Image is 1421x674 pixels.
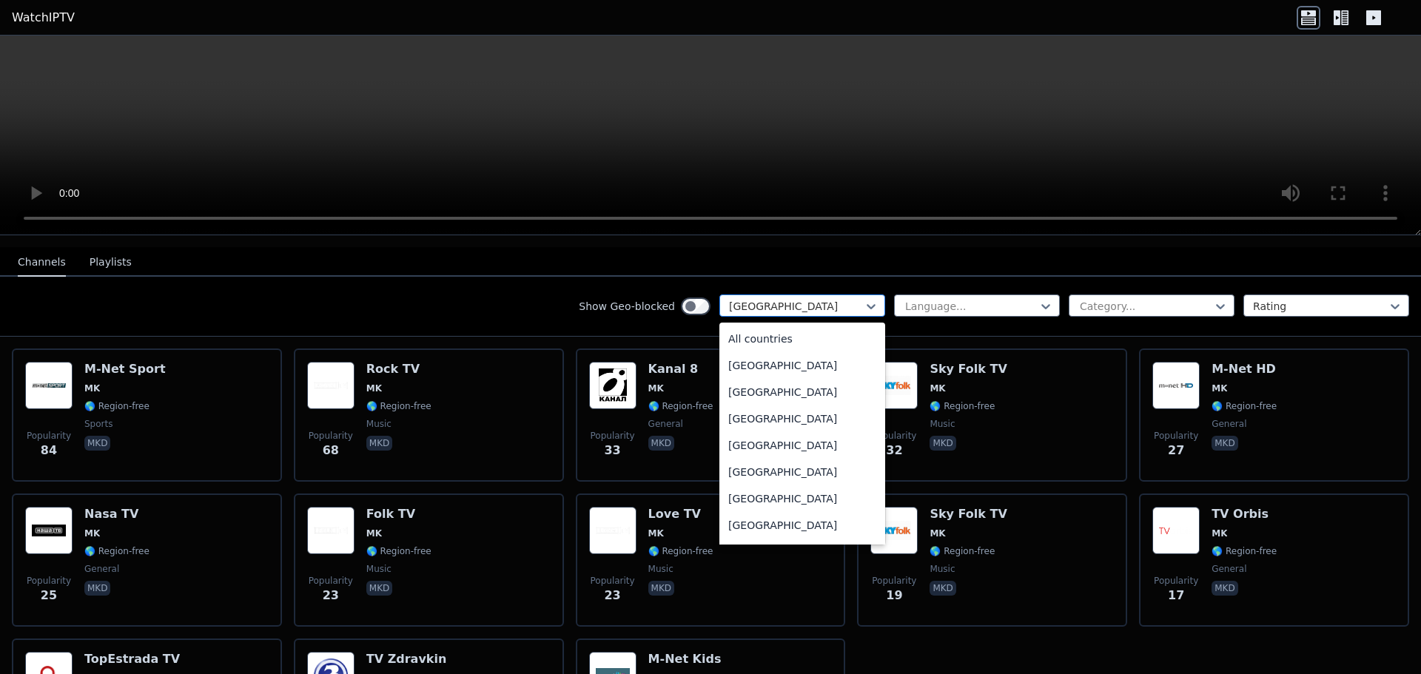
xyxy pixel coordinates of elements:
[1212,528,1227,539] span: MK
[1168,587,1184,604] span: 17
[872,430,916,442] span: Popularity
[930,362,1007,377] h6: Sky Folk TV
[589,507,636,554] img: Love TV
[719,432,885,459] div: [GEOGRAPHIC_DATA]
[12,9,75,27] a: WatchIPTV
[84,400,150,412] span: 🌎 Region-free
[27,430,71,442] span: Popularity
[366,563,392,575] span: music
[1212,545,1277,557] span: 🌎 Region-free
[872,575,916,587] span: Popularity
[84,545,150,557] span: 🌎 Region-free
[366,436,392,451] p: mkd
[648,418,683,430] span: general
[41,587,57,604] span: 25
[648,436,674,451] p: mkd
[323,587,339,604] span: 23
[1152,507,1200,554] img: TV Orbis
[648,528,664,539] span: MK
[323,442,339,459] span: 68
[648,581,674,596] p: mkd
[1212,507,1277,522] h6: TV Orbis
[719,512,885,539] div: [GEOGRAPHIC_DATA]
[648,652,722,667] h6: M-Net Kids
[719,485,885,512] div: [GEOGRAPHIC_DATA]
[719,352,885,379] div: [GEOGRAPHIC_DATA]
[648,400,713,412] span: 🌎 Region-free
[366,507,431,522] h6: Folk TV
[930,436,955,451] p: mkd
[719,405,885,432] div: [GEOGRAPHIC_DATA]
[589,362,636,409] img: Kanal 8
[648,507,713,522] h6: Love TV
[366,400,431,412] span: 🌎 Region-free
[84,362,166,377] h6: M-Net Sport
[1168,442,1184,459] span: 27
[930,528,945,539] span: MK
[930,383,945,394] span: MK
[366,545,431,557] span: 🌎 Region-free
[870,507,918,554] img: Sky Folk TV
[870,362,918,409] img: Sky Folk TV
[648,383,664,394] span: MK
[930,545,995,557] span: 🌎 Region-free
[930,581,955,596] p: mkd
[366,652,447,667] h6: TV Zdravkin
[591,575,635,587] span: Popularity
[604,587,620,604] span: 23
[1212,436,1237,451] p: mkd
[648,545,713,557] span: 🌎 Region-free
[84,507,150,522] h6: Nasa TV
[1212,563,1246,575] span: general
[719,379,885,405] div: [GEOGRAPHIC_DATA]
[1212,400,1277,412] span: 🌎 Region-free
[930,563,955,575] span: music
[886,587,902,604] span: 19
[84,563,119,575] span: general
[366,418,392,430] span: music
[648,563,673,575] span: music
[84,436,110,451] p: mkd
[1154,575,1198,587] span: Popularity
[84,418,112,430] span: sports
[719,539,885,565] div: Aruba
[25,362,73,409] img: M-Net Sport
[1212,418,1246,430] span: general
[41,442,57,459] span: 84
[930,400,995,412] span: 🌎 Region-free
[25,507,73,554] img: Nasa TV
[579,299,675,314] label: Show Geo-blocked
[366,528,382,539] span: MK
[366,581,392,596] p: mkd
[886,442,902,459] span: 32
[309,430,353,442] span: Popularity
[307,507,355,554] img: Folk TV
[1212,581,1237,596] p: mkd
[366,383,382,394] span: MK
[84,528,100,539] span: MK
[930,418,955,430] span: music
[27,575,71,587] span: Popularity
[604,442,620,459] span: 33
[366,362,431,377] h6: Rock TV
[719,326,885,352] div: All countries
[591,430,635,442] span: Popularity
[90,249,132,277] button: Playlists
[1154,430,1198,442] span: Popularity
[930,507,1007,522] h6: Sky Folk TV
[719,459,885,485] div: [GEOGRAPHIC_DATA]
[84,383,100,394] span: MK
[84,581,110,596] p: mkd
[648,362,713,377] h6: Kanal 8
[1212,383,1227,394] span: MK
[309,575,353,587] span: Popularity
[1152,362,1200,409] img: M-Net HD
[307,362,355,409] img: Rock TV
[1212,362,1277,377] h6: M-Net HD
[84,652,180,667] h6: TopEstrada TV
[18,249,66,277] button: Channels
